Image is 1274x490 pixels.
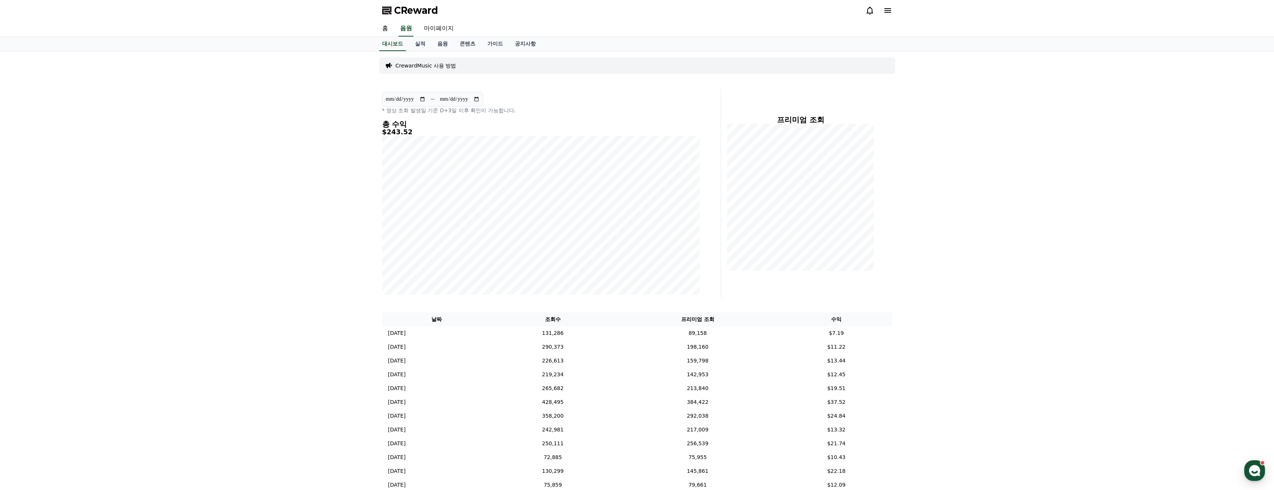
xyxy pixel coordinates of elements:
td: $21.74 [781,437,892,450]
h5: $243.52 [382,128,700,136]
a: 콘텐츠 [454,37,481,51]
td: $22.18 [781,464,892,478]
td: 290,373 [491,340,614,354]
td: $11.22 [781,340,892,354]
td: 242,981 [491,423,614,437]
a: 대화 [49,236,96,255]
th: 수익 [781,312,892,326]
td: 217,009 [614,423,781,437]
p: [DATE] [388,467,406,475]
p: [DATE] [388,453,406,461]
td: 145,861 [614,464,781,478]
td: $13.44 [781,354,892,368]
p: * 영상 조회 발생일 기준 D+3일 이후 확인이 가능합니다. [382,107,700,114]
p: [DATE] [388,412,406,420]
h4: 프리미엄 조회 [727,116,874,124]
p: ~ [430,95,435,104]
td: 159,798 [614,354,781,368]
td: $37.52 [781,395,892,409]
p: [DATE] [388,426,406,434]
a: 대시보드 [379,37,406,51]
a: 음원 [399,21,413,37]
a: 마이페이지 [418,21,460,37]
th: 프리미엄 조회 [614,312,781,326]
td: 142,953 [614,368,781,381]
td: 256,539 [614,437,781,450]
span: CReward [394,4,438,16]
td: $24.84 [781,409,892,423]
td: 384,422 [614,395,781,409]
p: [DATE] [388,384,406,392]
td: $13.32 [781,423,892,437]
td: 72,885 [491,450,614,464]
p: [DATE] [388,481,406,489]
td: 75,955 [614,450,781,464]
td: 358,200 [491,409,614,423]
p: [DATE] [388,343,406,351]
th: 조회수 [491,312,614,326]
td: 219,234 [491,368,614,381]
td: $7.19 [781,326,892,340]
td: 130,299 [491,464,614,478]
span: 대화 [68,248,77,254]
a: 실적 [409,37,431,51]
p: [DATE] [388,371,406,379]
p: [DATE] [388,398,406,406]
a: 홈 [376,21,394,37]
a: 공지사항 [509,37,542,51]
h4: 총 수익 [382,120,700,128]
td: 428,495 [491,395,614,409]
td: 213,840 [614,381,781,395]
p: [DATE] [388,357,406,365]
td: 292,038 [614,409,781,423]
th: 날짜 [382,312,491,326]
td: 250,111 [491,437,614,450]
a: 음원 [431,37,454,51]
td: 226,613 [491,354,614,368]
td: 265,682 [491,381,614,395]
td: 198,160 [614,340,781,354]
a: 홈 [2,236,49,255]
td: 89,158 [614,326,781,340]
a: CReward [382,4,438,16]
p: [DATE] [388,440,406,447]
td: $19.51 [781,381,892,395]
td: $10.43 [781,450,892,464]
td: 131,286 [491,326,614,340]
span: 홈 [23,248,28,254]
p: [DATE] [388,329,406,337]
td: $12.45 [781,368,892,381]
a: 설정 [96,236,143,255]
span: 설정 [115,248,124,254]
a: CrewardMusic 사용 방법 [396,62,456,69]
a: 가이드 [481,37,509,51]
